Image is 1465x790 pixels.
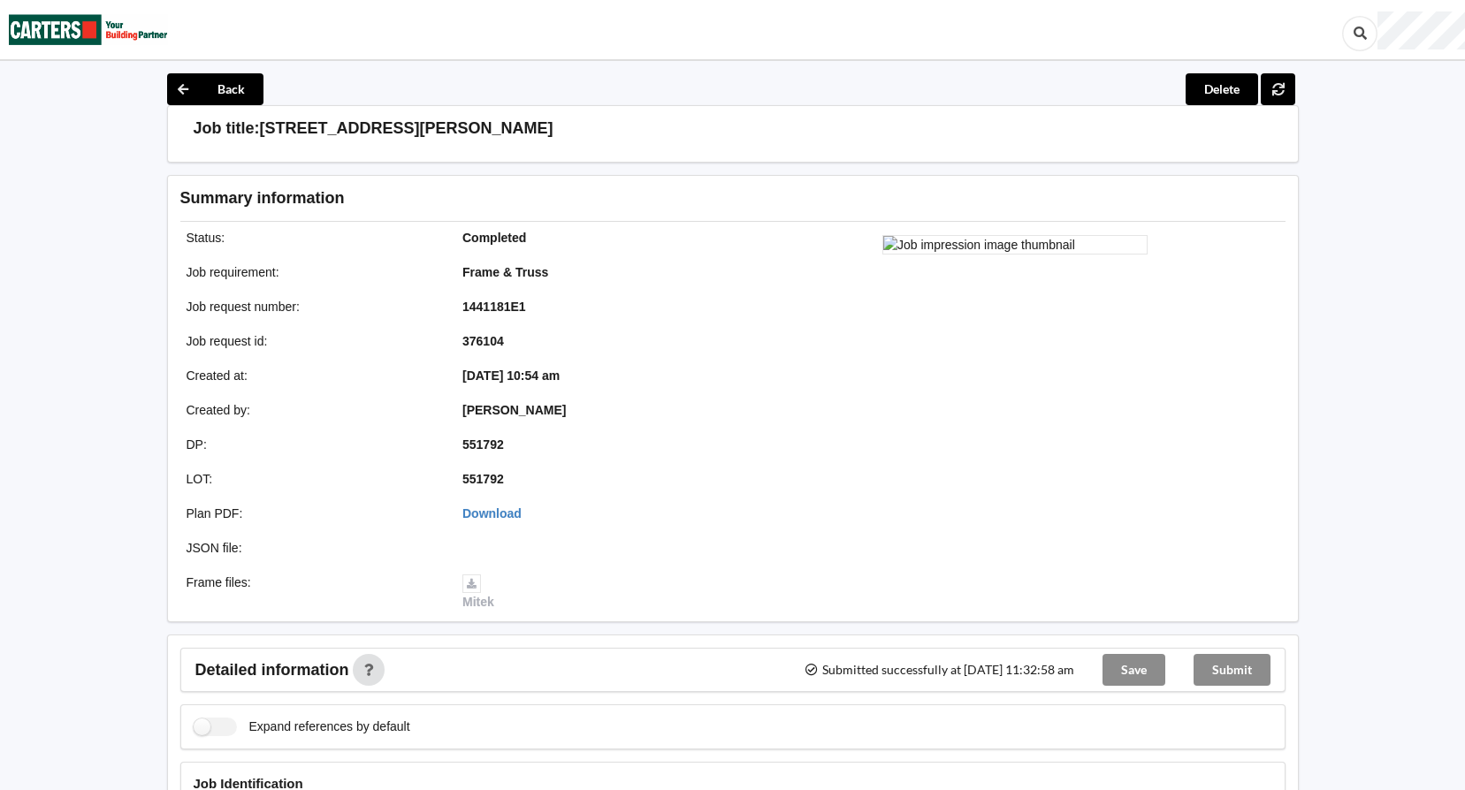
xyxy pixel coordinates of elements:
img: Carters [9,1,168,58]
a: Mitek [462,575,494,609]
div: Created at : [174,367,451,384]
b: 1441181E1 [462,300,526,314]
div: Plan PDF : [174,505,451,522]
b: 551792 [462,437,504,452]
img: Job impression image thumbnail [882,235,1148,254]
div: JSON file : [174,539,451,557]
h3: Job title: [194,118,260,139]
b: [DATE] 10:54 am [462,368,560,383]
h3: Summary information [180,188,1003,209]
b: 551792 [462,472,504,486]
b: Completed [462,231,526,245]
h3: [STREET_ADDRESS][PERSON_NAME] [260,118,553,139]
div: Status : [174,229,451,247]
span: Submitted successfully at [DATE] 11:32:58 am [804,664,1073,676]
label: Expand references by default [194,718,410,736]
div: Job request id : [174,332,451,350]
b: [PERSON_NAME] [462,403,566,417]
div: Frame files : [174,574,451,611]
button: Delete [1186,73,1258,105]
div: Job requirement : [174,263,451,281]
div: Created by : [174,401,451,419]
div: User Profile [1377,11,1465,49]
button: Back [167,73,263,105]
div: DP : [174,436,451,453]
div: LOT : [174,470,451,488]
div: Job request number : [174,298,451,315]
a: Download [462,506,522,520]
b: Frame & Truss [462,265,548,279]
span: Detailed information [195,662,349,678]
b: 376104 [462,334,504,348]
